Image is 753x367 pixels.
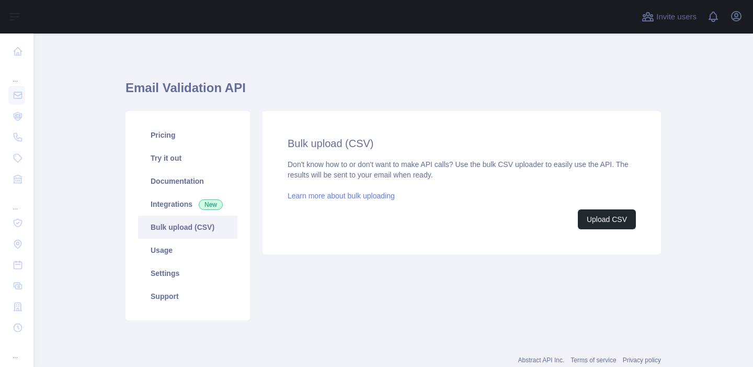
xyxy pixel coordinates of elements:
div: ... [8,191,25,212]
a: Integrations New [138,193,237,216]
div: ... [8,63,25,84]
span: New [199,199,223,210]
h2: Bulk upload (CSV) [288,136,636,151]
button: Invite users [640,8,699,25]
span: Invite users [656,11,697,23]
a: Settings [138,262,237,285]
a: Try it out [138,147,237,170]
a: Privacy policy [623,357,661,364]
button: Upload CSV [578,209,636,229]
a: Terms of service [571,357,616,364]
a: Support [138,285,237,308]
a: Abstract API Inc. [518,357,565,364]
div: Don't know how to or don't want to make API calls? Use the bulk CSV uploader to easily use the AP... [288,159,636,229]
div: ... [8,339,25,360]
a: Pricing [138,124,237,147]
a: Usage [138,239,237,262]
a: Learn more about bulk uploading [288,192,395,200]
a: Bulk upload (CSV) [138,216,237,239]
a: Documentation [138,170,237,193]
h1: Email Validation API [125,80,661,105]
